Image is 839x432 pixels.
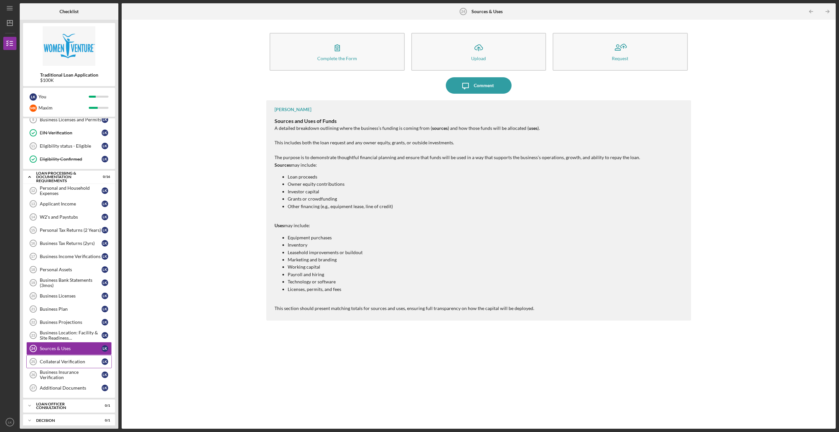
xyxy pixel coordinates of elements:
[31,144,35,148] tspan: 11
[102,130,108,136] div: L K
[40,385,102,391] div: Additional Documents
[275,223,284,228] strong: Uses
[3,416,16,429] button: LK
[288,173,640,180] p: Loan proceeds
[270,33,404,71] button: Complete the Form
[40,346,102,351] div: Sources & Uses
[31,333,35,337] tspan: 23
[26,316,112,329] a: 22Business ProjectionsLK
[102,293,108,299] div: L K
[288,195,640,203] p: Grants or crowdfunding
[36,419,94,422] div: Decision
[102,332,108,339] div: L K
[26,329,112,342] a: 23Business Location: Facility & Site Readiness DocumentationLK
[102,266,108,273] div: L K
[40,143,102,149] div: Eligibility status - Eligible
[98,175,110,179] div: 0 / 16
[432,125,448,131] strong: sources
[461,10,465,13] tspan: 24
[26,263,112,276] a: 18Personal AssetsLK
[40,370,102,380] div: Business Insurance Verification
[102,116,108,123] div: L K
[102,319,108,325] div: L K
[288,249,640,256] p: Leasehold improvements or buildout
[288,180,640,188] p: Owner equity contributions
[31,386,35,390] tspan: 27
[26,237,112,250] a: 16Business Tax Returns (2yrs)LK
[40,72,98,78] b: Traditional Loan Application
[40,241,102,246] div: Business Tax Returns (2yrs)
[26,113,112,126] a: 9Business Licenses and PermitsLK
[40,330,102,341] div: Business Location: Facility & Site Readiness Documentation
[30,93,37,101] div: L K
[275,162,291,168] strong: Sources
[102,385,108,391] div: L K
[317,56,357,61] div: Complete the Form
[40,117,102,122] div: Business Licenses and Permits
[275,125,640,132] p: A detailed breakdown outlining where the business’s funding is coming from ( ) and how those fund...
[102,345,108,352] div: L K
[275,161,640,169] p: may include:
[288,203,640,210] p: Other financing (e.g., equipment lease, line of credit)
[102,187,108,194] div: L K
[31,347,36,350] tspan: 24
[275,139,640,146] p: This includes both the loan request and any owner equity, grants, or outside investments.
[31,307,35,311] tspan: 21
[102,306,108,312] div: L K
[40,201,102,206] div: Applicant Income
[26,153,112,166] a: Eligibility ConfirmedLK
[288,188,640,195] p: Investor capital
[26,126,112,139] a: EIN VerificationLK
[529,125,538,131] strong: uses
[288,241,640,249] p: Inventory
[275,118,337,124] strong: Sources and Uses of Funds
[40,320,102,325] div: Business Projections
[446,77,512,94] button: Comment
[98,404,110,408] div: 0 / 1
[471,56,486,61] div: Upload
[553,33,687,71] button: Request
[31,320,35,324] tspan: 22
[36,171,94,183] div: Loan Processing & Documentation Requirements
[26,184,112,197] a: 12Personal and Household ExpensesLK
[40,214,102,220] div: W2's and Paystubs
[31,294,35,298] tspan: 20
[288,234,640,241] p: Equipment purchases
[275,107,311,112] div: [PERSON_NAME]
[30,105,37,112] div: M K
[26,289,112,302] a: 20Business LicensesLK
[26,139,112,153] a: 11Eligibility status - EligibleLK
[31,360,35,364] tspan: 25
[40,306,102,312] div: Business Plan
[40,156,102,162] div: Eligibility Confirmed
[474,77,494,94] div: Comment
[40,267,102,272] div: Personal Assets
[275,154,640,161] p: The purpose is to demonstrate thoughtful financial planning and ensure that funds will be used in...
[60,9,79,14] b: Checklist
[8,420,12,424] text: LK
[40,228,102,233] div: Personal Tax Returns (2 Years)
[38,102,89,113] div: Maxim
[411,33,546,71] button: Upload
[31,281,35,285] tspan: 19
[102,143,108,149] div: L K
[31,241,35,245] tspan: 16
[31,373,35,377] tspan: 26
[288,286,640,293] p: Licenses, permits, and fees
[102,358,108,365] div: L K
[40,130,102,135] div: EIN Verification
[31,254,35,258] tspan: 17
[31,189,35,193] tspan: 12
[26,250,112,263] a: 17Business Income VerificationsLK
[288,263,640,271] p: Working capital
[26,368,112,381] a: 26Business Insurance VerificationLK
[23,26,115,66] img: Product logo
[102,227,108,233] div: L K
[31,202,35,206] tspan: 13
[31,228,35,232] tspan: 15
[26,302,112,316] a: 21Business PlanLK
[26,224,112,237] a: 15Personal Tax Returns (2 Years)LK
[38,91,89,102] div: You
[288,278,640,285] p: Technology or software
[102,201,108,207] div: L K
